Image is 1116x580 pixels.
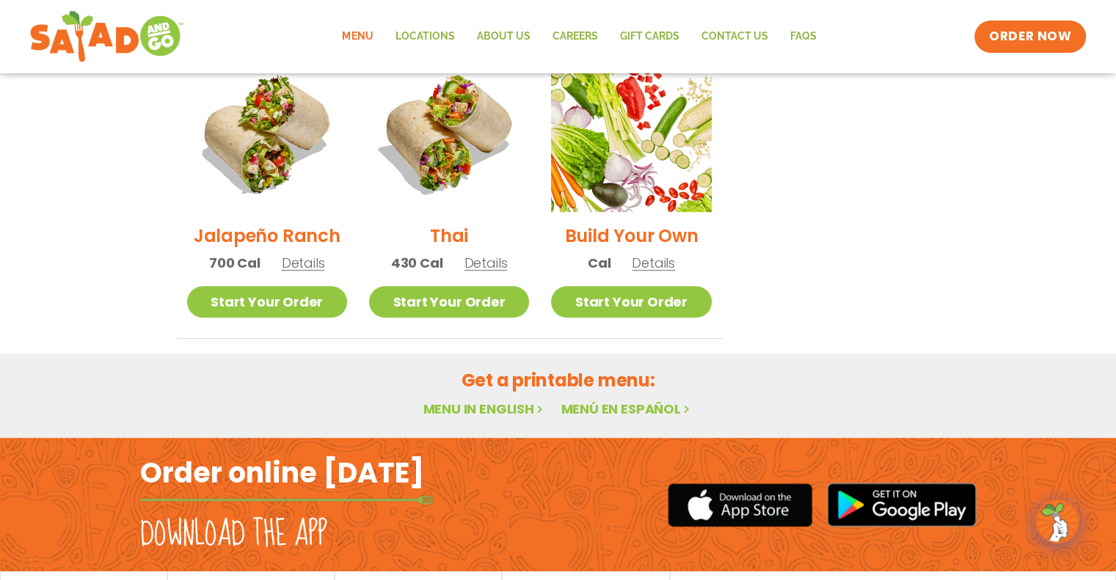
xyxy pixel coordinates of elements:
[194,223,340,249] h2: Jalapeño Ranch
[176,367,941,393] h2: Get a printable menu:
[391,253,443,273] span: 430 Cal
[140,496,434,504] img: fork
[187,286,347,317] a: Start Your Order
[140,514,327,555] h2: Download the app
[827,482,977,526] img: google_play
[551,286,711,317] a: Start Your Order
[551,52,711,212] img: Product photo for Build Your Own
[632,254,675,272] span: Details
[369,52,529,212] img: Product photo for Thai Wrap
[608,20,690,54] a: GIFT CARDS
[430,223,468,249] h2: Thai
[140,455,424,491] h2: Order online [DATE]
[974,21,1086,53] a: ORDER NOW
[369,286,529,317] a: Start Your Order
[778,20,827,54] a: FAQs
[1037,501,1078,542] img: wpChatIcon
[29,7,184,66] img: new-SAG-logo-768×292
[588,253,610,273] span: Cal
[565,223,699,249] h2: Build Your Own
[690,20,778,54] a: Contact Us
[541,20,608,54] a: Careers
[209,253,260,273] span: 700 Cal
[384,20,465,54] a: Locations
[465,20,541,54] a: About Us
[187,52,347,212] img: Product photo for Jalapeño Ranch Wrap
[561,400,693,418] a: Menú en español
[331,20,384,54] a: Menu
[464,254,508,272] span: Details
[989,28,1071,45] span: ORDER NOW
[423,400,546,418] a: Menu in English
[668,481,812,529] img: appstore
[282,254,325,272] span: Details
[331,20,827,54] nav: Menu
